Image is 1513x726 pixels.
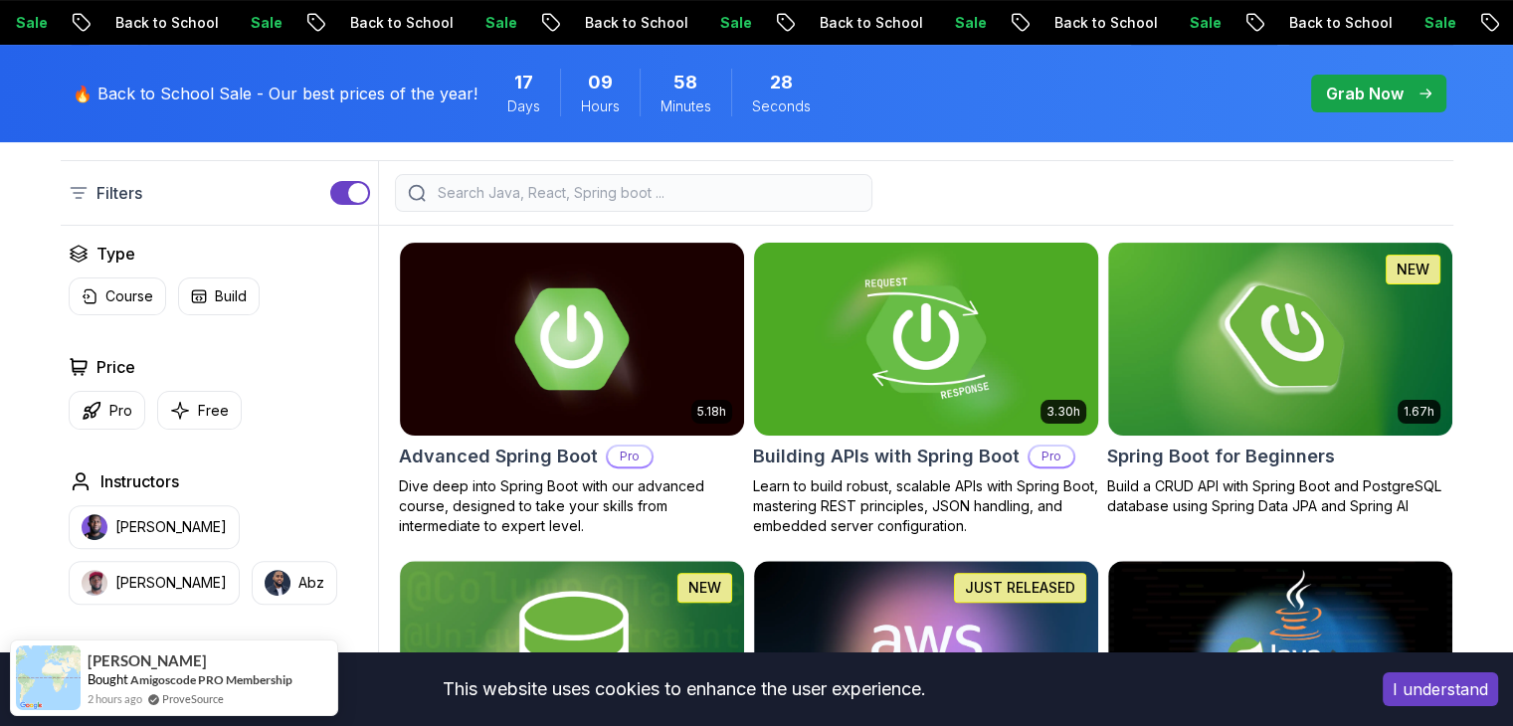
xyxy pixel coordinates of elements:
[699,13,763,33] p: Sale
[399,476,745,536] p: Dive deep into Spring Boot with our advanced course, designed to take your skills from intermedia...
[752,96,811,116] span: Seconds
[73,82,477,105] p: 🔥 Back to School Sale - Our best prices of the year!
[88,690,142,707] span: 2 hours ago
[688,578,721,598] p: NEW
[465,13,528,33] p: Sale
[115,517,227,537] p: [PERSON_NAME]
[1108,243,1452,436] img: Spring Boot for Beginners card
[1034,13,1169,33] p: Back to School
[15,667,1353,711] div: This website uses cookies to enhance the user experience.
[753,476,1099,536] p: Learn to build robust, scalable APIs with Spring Boot, mastering REST principles, JSON handling, ...
[661,96,711,116] span: Minutes
[16,645,81,710] img: provesource social proof notification image
[1326,82,1404,105] p: Grab Now
[329,13,465,33] p: Back to School
[100,469,179,493] h2: Instructors
[1404,404,1434,420] p: 1.67h
[69,561,240,605] button: instructor img[PERSON_NAME]
[745,238,1106,440] img: Building APIs with Spring Boot card
[608,447,652,466] p: Pro
[1404,13,1467,33] p: Sale
[1107,476,1453,516] p: Build a CRUD API with Spring Boot and PostgreSQL database using Spring Data JPA and Spring AI
[96,242,135,266] h2: Type
[514,69,533,96] span: 17 Days
[69,505,240,549] button: instructor img[PERSON_NAME]
[265,570,290,596] img: instructor img
[1030,447,1073,466] p: Pro
[507,96,540,116] span: Days
[82,570,107,596] img: instructor img
[697,404,726,420] p: 5.18h
[1107,443,1335,470] h2: Spring Boot for Beginners
[673,69,697,96] span: 58 Minutes
[564,13,699,33] p: Back to School
[230,13,293,33] p: Sale
[400,243,744,436] img: Advanced Spring Boot card
[95,13,230,33] p: Back to School
[88,671,128,687] span: Bought
[799,13,934,33] p: Back to School
[934,13,998,33] p: Sale
[753,443,1020,470] h2: Building APIs with Spring Boot
[434,183,859,203] input: Search Java, React, Spring boot ...
[105,286,153,306] p: Course
[965,578,1075,598] p: JUST RELEASED
[162,690,224,707] a: ProveSource
[753,242,1099,536] a: Building APIs with Spring Boot card3.30hBuilding APIs with Spring BootProLearn to build robust, s...
[69,277,166,315] button: Course
[1383,672,1498,706] button: Accept cookies
[96,355,135,379] h2: Price
[1268,13,1404,33] p: Back to School
[69,391,145,430] button: Pro
[130,672,292,687] a: Amigoscode PRO Membership
[399,242,745,536] a: Advanced Spring Boot card5.18hAdvanced Spring BootProDive deep into Spring Boot with our advanced...
[298,573,324,593] p: Abz
[82,514,107,540] img: instructor img
[1397,260,1429,279] p: NEW
[399,443,598,470] h2: Advanced Spring Boot
[115,573,227,593] p: [PERSON_NAME]
[198,401,229,421] p: Free
[109,401,132,421] p: Pro
[1046,404,1080,420] p: 3.30h
[252,561,337,605] button: instructor imgAbz
[96,181,142,205] p: Filters
[770,69,793,96] span: 28 Seconds
[215,286,247,306] p: Build
[588,69,613,96] span: 9 Hours
[1107,242,1453,516] a: Spring Boot for Beginners card1.67hNEWSpring Boot for BeginnersBuild a CRUD API with Spring Boot ...
[178,277,260,315] button: Build
[157,391,242,430] button: Free
[88,652,207,669] span: [PERSON_NAME]
[581,96,620,116] span: Hours
[1169,13,1232,33] p: Sale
